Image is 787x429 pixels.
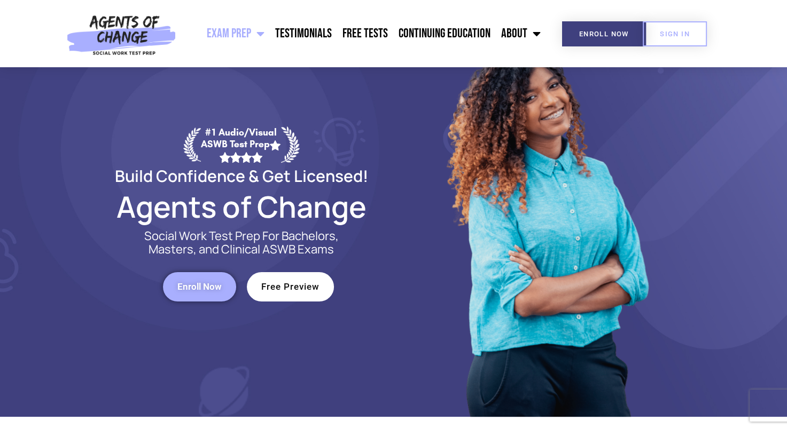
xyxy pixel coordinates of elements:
[496,20,546,47] a: About
[177,282,222,291] span: Enroll Now
[89,168,394,184] h2: Build Confidence & Get Licensed!
[201,20,270,47] a: Exam Prep
[132,229,351,256] p: Social Work Test Prep For Bachelors, Masters, and Clinical ASWB Exams
[261,282,320,291] span: Free Preview
[181,20,547,47] nav: Menu
[163,272,236,301] a: Enroll Now
[562,21,646,46] a: Enroll Now
[439,17,653,417] img: Website Image 1 (1)
[337,20,393,47] a: Free Tests
[643,21,707,46] a: SIGN IN
[89,194,394,219] h2: Agents of Change
[201,126,281,162] div: #1 Audio/Visual ASWB Test Prep
[660,30,690,37] span: SIGN IN
[579,30,629,37] span: Enroll Now
[247,272,334,301] a: Free Preview
[270,20,337,47] a: Testimonials
[393,20,496,47] a: Continuing Education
